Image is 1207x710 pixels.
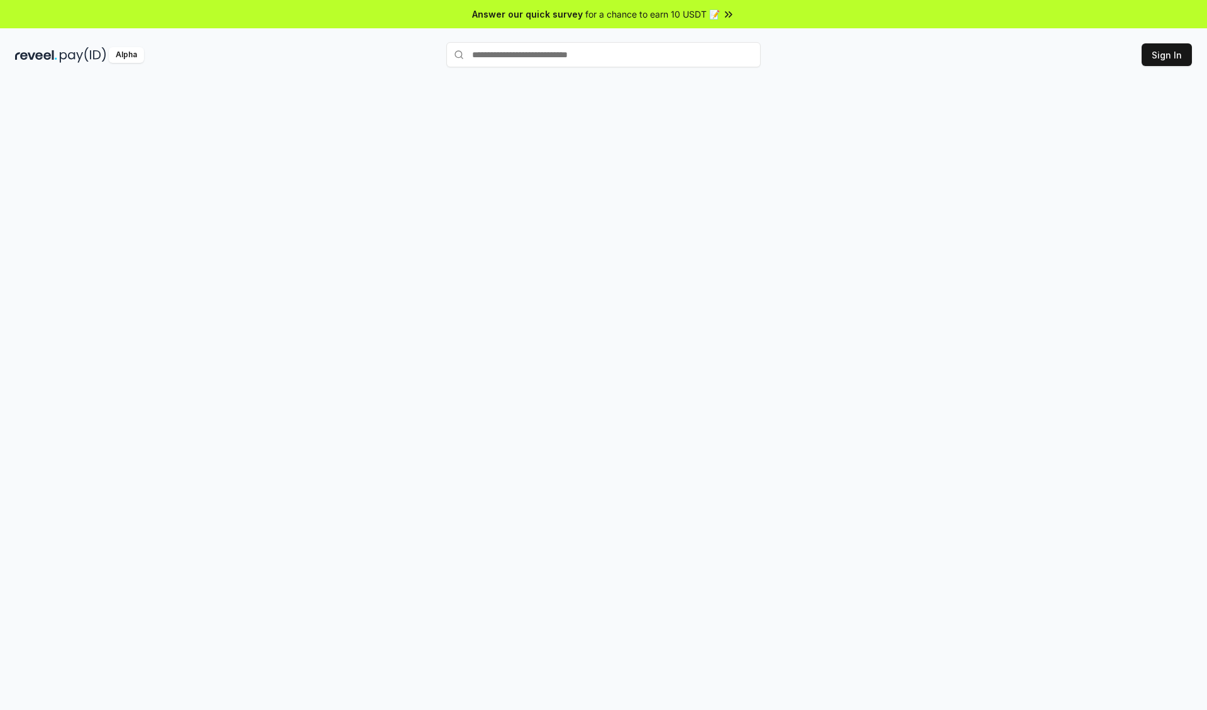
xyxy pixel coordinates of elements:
img: reveel_dark [15,47,57,63]
img: pay_id [60,47,106,63]
span: for a chance to earn 10 USDT 📝 [585,8,720,21]
div: Alpha [109,47,144,63]
span: Answer our quick survey [472,8,583,21]
button: Sign In [1142,43,1192,66]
